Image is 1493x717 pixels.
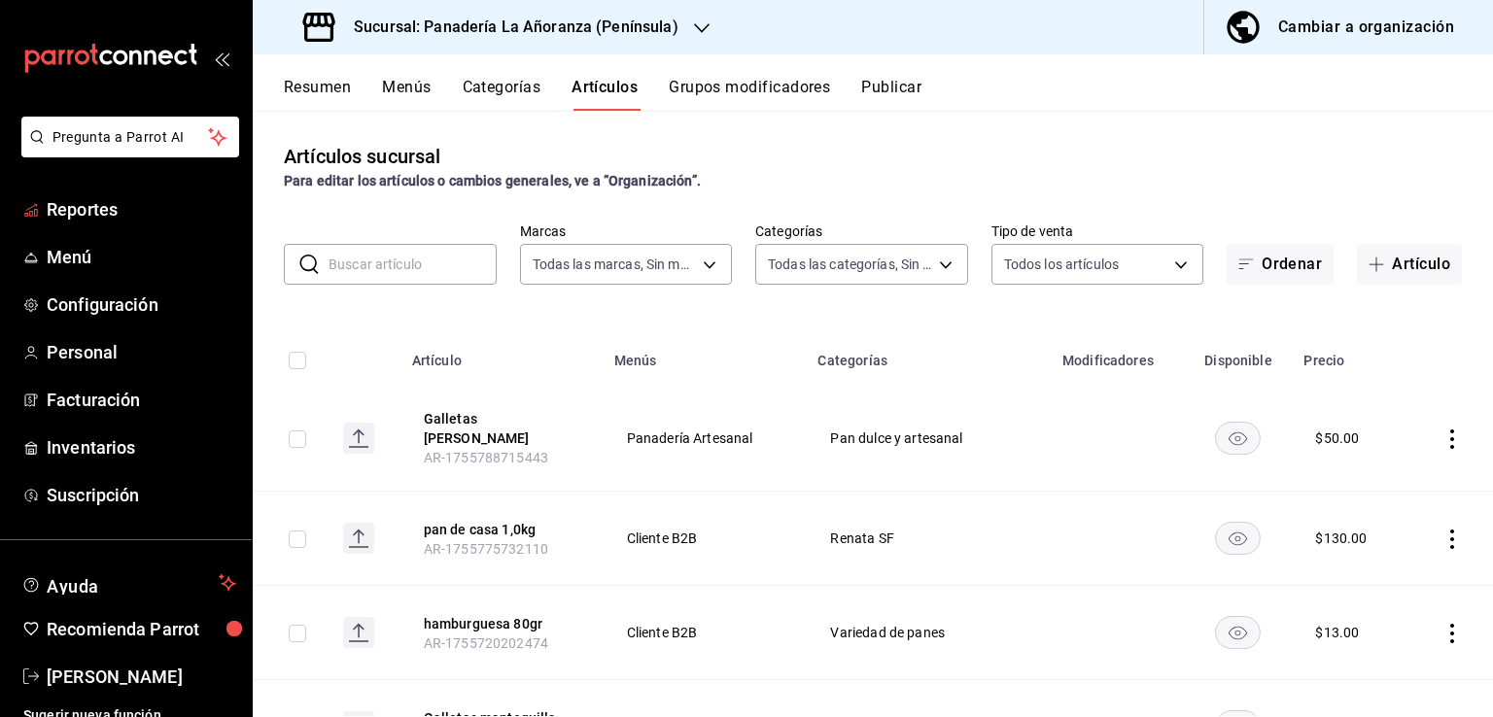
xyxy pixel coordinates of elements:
[47,196,236,222] span: Reportes
[1004,255,1120,274] span: Todos los artículos
[52,127,209,148] span: Pregunta a Parrot AI
[47,482,236,508] span: Suscripción
[1357,244,1462,285] button: Artículo
[329,245,497,284] input: Buscar artículo
[991,224,1204,238] label: Tipo de venta
[424,635,548,651] span: AR-1755720202474
[47,434,236,461] span: Inventarios
[1442,529,1462,549] button: actions
[861,78,921,111] button: Publicar
[572,78,638,111] button: Artículos
[830,531,1026,545] span: Renata SF
[627,431,782,445] span: Panadería Artesanal
[830,431,1026,445] span: Pan dulce y artesanal
[284,173,701,188] strong: Para editar los artículos o cambios generales, ve a “Organización”.
[1442,429,1462,449] button: actions
[47,616,236,642] span: Recomienda Parrot
[1051,324,1185,386] th: Modificadores
[627,626,782,639] span: Cliente B2B
[755,224,968,238] label: Categorías
[284,78,351,111] button: Resumen
[603,324,807,386] th: Menús
[1315,529,1367,548] div: $ 130.00
[1215,422,1261,455] button: availability-product
[382,78,431,111] button: Menús
[520,224,733,238] label: Marcas
[1278,14,1454,41] div: Cambiar a organización
[830,626,1026,639] span: Variedad de panes
[47,664,236,690] span: [PERSON_NAME]
[424,541,548,557] span: AR-1755775732110
[284,78,1493,111] div: navigation tabs
[284,142,440,171] div: Artículos sucursal
[47,244,236,270] span: Menú
[47,571,211,595] span: Ayuda
[768,255,932,274] span: Todas las categorías, Sin categoría
[47,339,236,365] span: Personal
[1442,624,1462,643] button: actions
[1315,623,1359,642] div: $ 13.00
[424,614,579,633] button: edit-product-location
[21,117,239,157] button: Pregunta a Parrot AI
[424,520,579,539] button: edit-product-location
[338,16,678,39] h3: Sucursal: Panadería La Añoranza (Península)
[47,387,236,413] span: Facturación
[1185,324,1293,386] th: Disponible
[463,78,541,111] button: Categorías
[627,531,782,545] span: Cliente B2B
[1292,324,1406,386] th: Precio
[14,141,239,161] a: Pregunta a Parrot AI
[1315,428,1359,448] div: $ 50.00
[533,255,697,274] span: Todas las marcas, Sin marca
[1215,616,1261,649] button: availability-product
[806,324,1051,386] th: Categorías
[669,78,830,111] button: Grupos modificadores
[1215,522,1261,555] button: availability-product
[47,291,236,318] span: Configuración
[400,324,603,386] th: Artículo
[1227,244,1334,285] button: Ordenar
[424,450,548,465] span: AR-1755788715443
[424,409,579,448] button: edit-product-location
[214,51,229,66] button: open_drawer_menu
